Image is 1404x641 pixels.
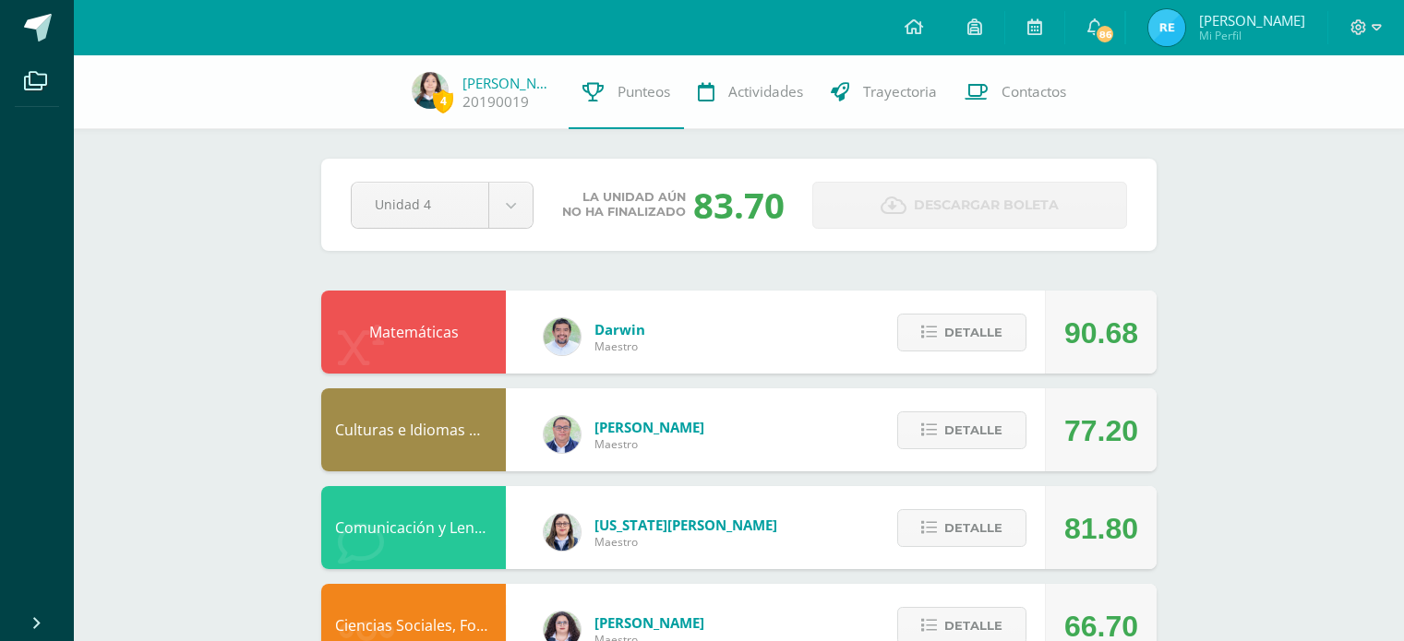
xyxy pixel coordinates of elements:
[944,315,1002,350] span: Detalle
[951,55,1080,129] a: Contactos
[618,82,670,101] span: Punteos
[594,534,777,550] span: Maestro
[944,511,1002,545] span: Detalle
[352,183,533,228] a: Unidad 4
[1064,291,1138,374] div: 90.68
[412,72,449,109] img: 3fe22d74385d4329d6ccfe46ef990956.png
[594,418,704,436] span: [PERSON_NAME]
[944,413,1002,447] span: Detalle
[321,388,506,471] div: Culturas e Idiomas Mayas, Garífuna o Xinka
[433,89,453,113] span: 4
[321,291,506,374] div: Matemáticas
[863,82,937,101] span: Trayectoria
[544,514,581,551] img: 1236d6cb50aae1d88f44d681ddc5842d.png
[594,338,645,354] span: Maestro
[897,411,1026,449] button: Detalle
[1148,9,1185,46] img: 2369985910c6df38bdd9d562ed35f036.png
[693,181,785,229] div: 83.70
[594,613,704,632] span: [PERSON_NAME]
[569,55,684,129] a: Punteos
[544,416,581,453] img: c1c1b07ef08c5b34f56a5eb7b3c08b85.png
[594,320,645,338] span: Darwin
[897,314,1026,351] button: Detalle
[562,190,686,220] span: La unidad aún no ha finalizado
[1199,28,1305,43] span: Mi Perfil
[817,55,951,129] a: Trayectoria
[321,486,506,569] div: Comunicación y Lenguaje, Idioma Extranjero: Inglés
[544,318,581,355] img: 83380f786c66685c773124a614adf1e1.png
[462,74,555,92] a: [PERSON_NAME]
[1095,24,1115,44] span: 86
[684,55,817,129] a: Actividades
[375,183,465,226] span: Unidad 4
[728,82,803,101] span: Actividades
[1064,389,1138,472] div: 77.20
[594,516,777,534] span: [US_STATE][PERSON_NAME]
[897,509,1026,547] button: Detalle
[1199,11,1305,30] span: [PERSON_NAME]
[1064,487,1138,570] div: 81.80
[462,92,529,112] a: 20190019
[594,436,704,452] span: Maestro
[914,183,1059,228] span: Descargar boleta
[1002,82,1066,101] span: Contactos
